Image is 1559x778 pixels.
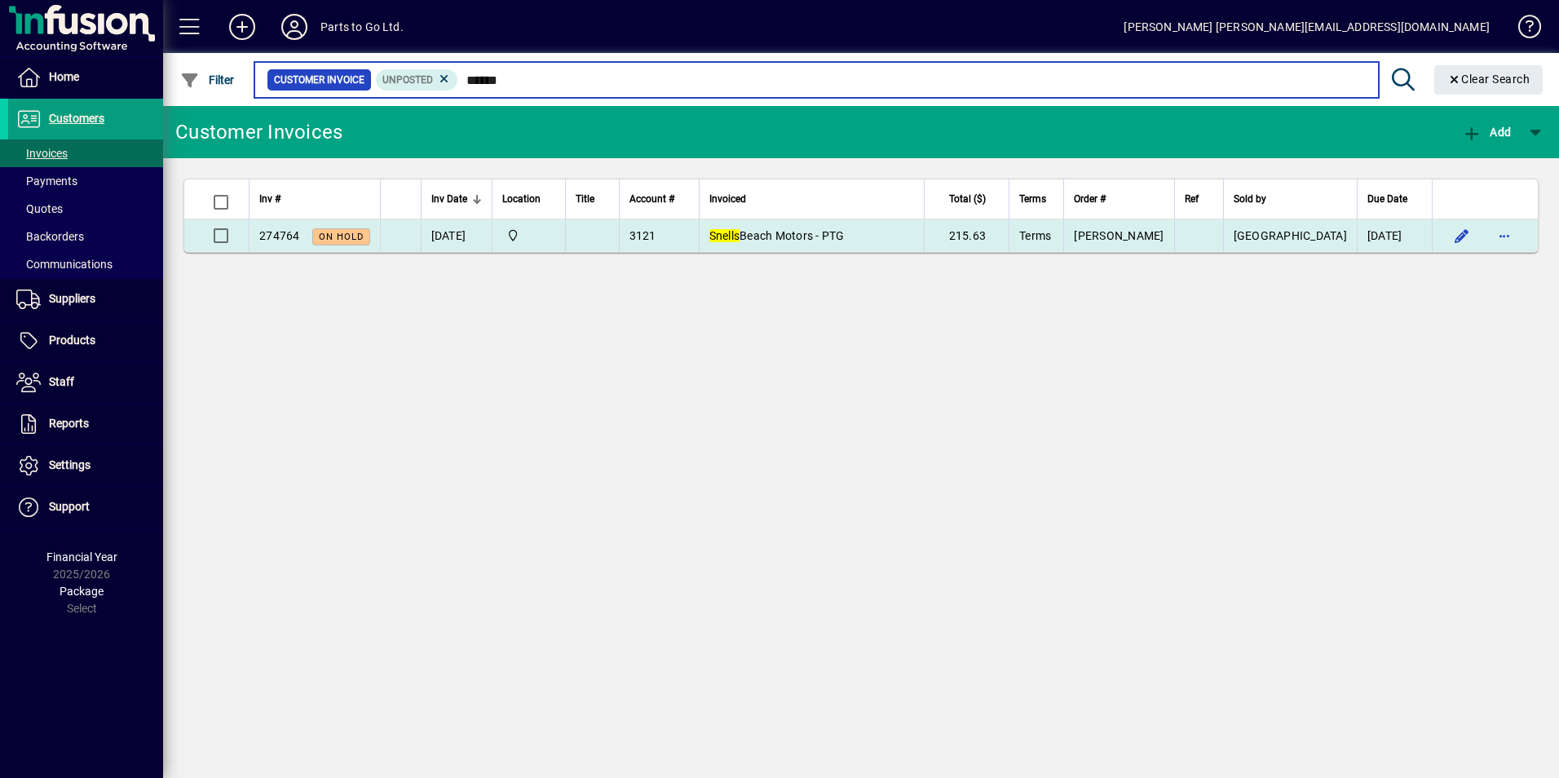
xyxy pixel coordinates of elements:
em: Snells [709,229,740,242]
span: Suppliers [49,292,95,305]
div: Order # [1074,190,1164,208]
span: Account # [629,190,674,208]
span: Settings [49,458,91,471]
a: Support [8,487,163,528]
span: 274764 [259,229,300,242]
span: Invoiced [709,190,746,208]
span: Terms [1019,229,1051,242]
a: Communications [8,250,163,278]
a: Suppliers [8,279,163,320]
span: Clear Search [1447,73,1530,86]
mat-chip: Customer Invoice Status: Unposted [376,69,458,91]
a: Staff [8,362,163,403]
span: Package [60,585,104,598]
button: More options [1491,223,1517,249]
span: Title [576,190,594,208]
a: Payments [8,167,163,195]
span: 3121 [629,229,656,242]
button: Profile [268,12,320,42]
span: Order # [1074,190,1106,208]
button: Filter [176,65,239,95]
div: Account # [629,190,689,208]
div: Title [576,190,609,208]
span: Invoices [16,147,68,160]
td: 215.63 [924,219,1009,252]
a: Home [8,57,163,98]
span: Customers [49,112,104,125]
div: Sold by [1234,190,1347,208]
div: Customer Invoices [175,119,342,145]
span: Inv Date [431,190,467,208]
button: Edit [1449,223,1475,249]
a: Products [8,320,163,361]
div: Invoiced [709,190,914,208]
button: Add [216,12,268,42]
span: Communications [16,258,113,271]
span: On hold [319,232,364,242]
button: Add [1458,117,1515,147]
span: Financial Year [46,550,117,564]
div: Ref [1185,190,1213,208]
span: Backorders [16,230,84,243]
span: Beach Motors - PTG [709,229,845,242]
span: Ref [1185,190,1199,208]
div: Due Date [1367,190,1422,208]
span: Location [502,190,541,208]
span: Inv # [259,190,280,208]
span: Home [49,70,79,83]
span: Products [49,334,95,347]
span: Staff [49,375,74,388]
span: DAE - Bulk Store [502,227,555,245]
span: Quotes [16,202,63,215]
span: Reports [49,417,89,430]
div: Parts to Go Ltd. [320,14,404,40]
a: Backorders [8,223,163,250]
div: Inv Date [431,190,482,208]
a: Knowledge Base [1506,3,1539,56]
span: Due Date [1367,190,1407,208]
span: Filter [180,73,235,86]
span: Customer Invoice [274,72,364,88]
button: Clear [1434,65,1544,95]
a: Settings [8,445,163,486]
span: Sold by [1234,190,1266,208]
a: Quotes [8,195,163,223]
div: Location [502,190,555,208]
span: Terms [1019,190,1046,208]
div: [PERSON_NAME] [PERSON_NAME][EMAIL_ADDRESS][DOMAIN_NAME] [1124,14,1490,40]
td: [DATE] [1357,219,1432,252]
span: Total ($) [949,190,986,208]
span: Support [49,500,90,513]
span: Payments [16,175,77,188]
span: [PERSON_NAME] [1074,229,1164,242]
span: Unposted [382,74,433,86]
span: [GEOGRAPHIC_DATA] [1234,229,1347,242]
a: Reports [8,404,163,444]
td: [DATE] [421,219,492,252]
span: Add [1462,126,1511,139]
div: Inv # [259,190,370,208]
a: Invoices [8,139,163,167]
div: Total ($) [934,190,1000,208]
